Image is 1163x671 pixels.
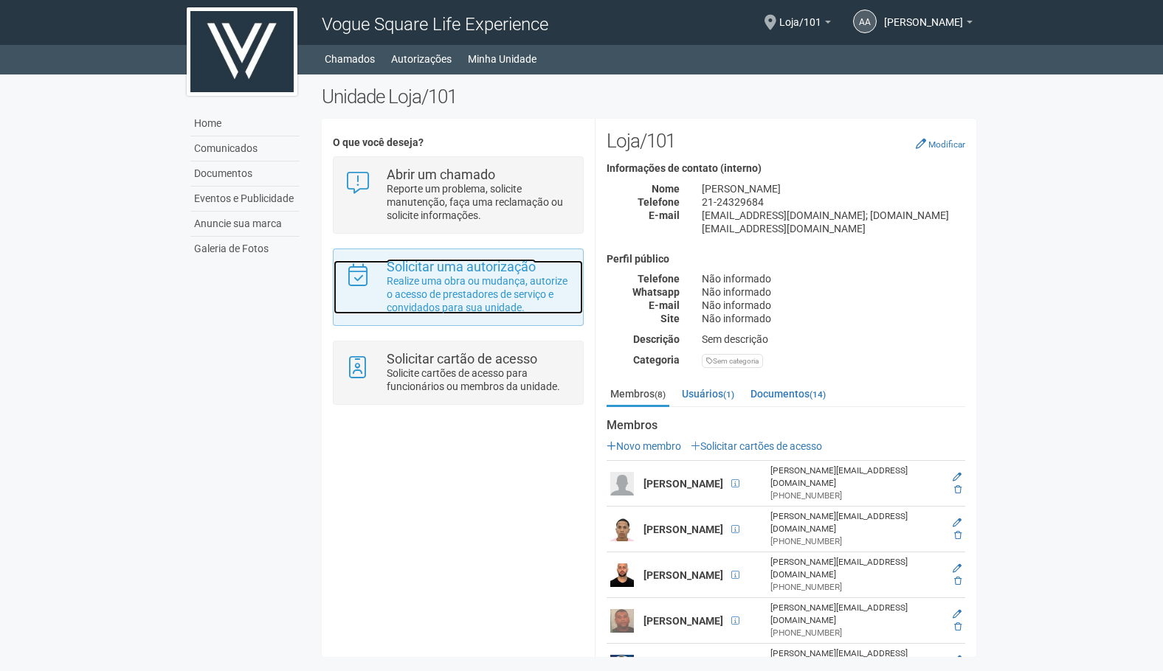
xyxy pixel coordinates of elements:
[643,478,723,490] strong: [PERSON_NAME]
[691,209,976,235] div: [EMAIL_ADDRESS][DOMAIN_NAME]; [DOMAIN_NAME][EMAIL_ADDRESS][DOMAIN_NAME]
[770,535,939,548] div: [PHONE_NUMBER]
[723,389,734,400] small: (1)
[691,182,976,195] div: [PERSON_NAME]
[607,383,669,407] a: Membros(8)
[345,168,571,222] a: Abrir um chamado Reporte um problema, solicite manutenção, faça uma reclamação ou solicite inform...
[190,136,300,161] a: Comunicados
[691,312,976,325] div: Não informado
[770,510,939,535] div: [PERSON_NAME][EMAIL_ADDRESS][DOMAIN_NAME]
[770,465,939,490] div: [PERSON_NAME][EMAIL_ADDRESS][DOMAIN_NAME]
[928,139,965,150] small: Modificar
[779,18,831,30] a: Loja/101
[691,285,976,299] div: Não informado
[953,655,962,665] a: Editar membro
[691,299,976,312] div: Não informado
[691,195,976,209] div: 21-24329684
[333,137,583,148] h4: O que você deseja?
[322,86,976,108] h2: Unidade Loja/101
[190,237,300,261] a: Galeria de Fotos
[643,524,723,535] strong: [PERSON_NAME]
[345,260,571,314] a: Solicitar uma autorização Realize uma obra ou mudança, autorize o acesso de prestadores de serviç...
[607,130,965,152] h2: Loja/101
[954,622,962,632] a: Excluir membro
[691,272,976,285] div: Não informado
[643,569,723,581] strong: [PERSON_NAME]
[884,18,973,30] a: [PERSON_NAME]
[190,212,300,237] a: Anuncie sua marca
[649,299,680,311] strong: E-mail
[779,2,821,28] span: Loja/101
[325,49,375,69] a: Chamados
[610,609,634,633] img: user.png
[702,354,763,368] div: Sem categoria
[387,274,572,314] p: Realize uma obra ou mudança, autorize o acesso de prestadores de serviço e convidados para sua un...
[649,209,680,221] strong: E-mail
[954,576,962,586] a: Excluir membro
[387,259,536,274] strong: Solicitar uma autorização
[953,518,962,528] a: Editar membro
[954,484,962,495] a: Excluir membro
[632,286,680,298] strong: Whatsapp
[607,419,965,432] strong: Membros
[954,530,962,540] a: Excluir membro
[610,563,634,587] img: user.png
[387,351,537,366] strong: Solicitar cartão de acesso
[607,163,965,174] h4: Informações de contato (interno)
[190,111,300,136] a: Home
[643,615,723,627] strong: [PERSON_NAME]
[387,366,572,393] p: Solicite cartões de acesso para funcionários ou membros da unidade.
[322,14,548,35] span: Vogue Square Life Experience
[770,602,939,627] div: [PERSON_NAME][EMAIL_ADDRESS][DOMAIN_NAME]
[691,440,822,452] a: Solicitar cartões de acesso
[190,161,300,187] a: Documentos
[652,183,680,195] strong: Nome
[953,472,962,482] a: Editar membro
[655,389,666,400] small: (8)
[678,383,738,405] a: Usuários(1)
[916,138,965,150] a: Modificar
[853,10,877,33] a: AA
[691,333,976,346] div: Sem descrição
[633,333,680,345] strong: Descrição
[387,182,572,222] p: Reporte um problema, solicite manutenção, faça uma reclamação ou solicite informações.
[345,352,571,393] a: Solicitar cartão de acesso Solicite cartões de acesso para funcionários ou membros da unidade.
[770,556,939,581] div: [PERSON_NAME][EMAIL_ADDRESS][DOMAIN_NAME]
[770,490,939,502] div: [PHONE_NUMBER]
[884,2,963,28] span: Antonio Adolpho Souza
[633,354,680,366] strong: Categoria
[610,518,634,541] img: user.png
[747,383,829,405] a: Documentos(14)
[190,187,300,212] a: Eventos e Publicidade
[953,563,962,574] a: Editar membro
[468,49,536,69] a: Minha Unidade
[638,196,680,208] strong: Telefone
[638,273,680,285] strong: Telefone
[770,627,939,639] div: [PHONE_NUMBER]
[610,472,634,496] img: user.png
[660,313,680,324] strong: Site
[810,389,826,400] small: (14)
[607,440,681,452] a: Novo membro
[953,609,962,619] a: Editar membro
[187,7,297,96] img: logo.jpg
[607,254,965,265] h4: Perfil público
[391,49,452,69] a: Autorizações
[770,581,939,594] div: [PHONE_NUMBER]
[387,167,495,182] strong: Abrir um chamado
